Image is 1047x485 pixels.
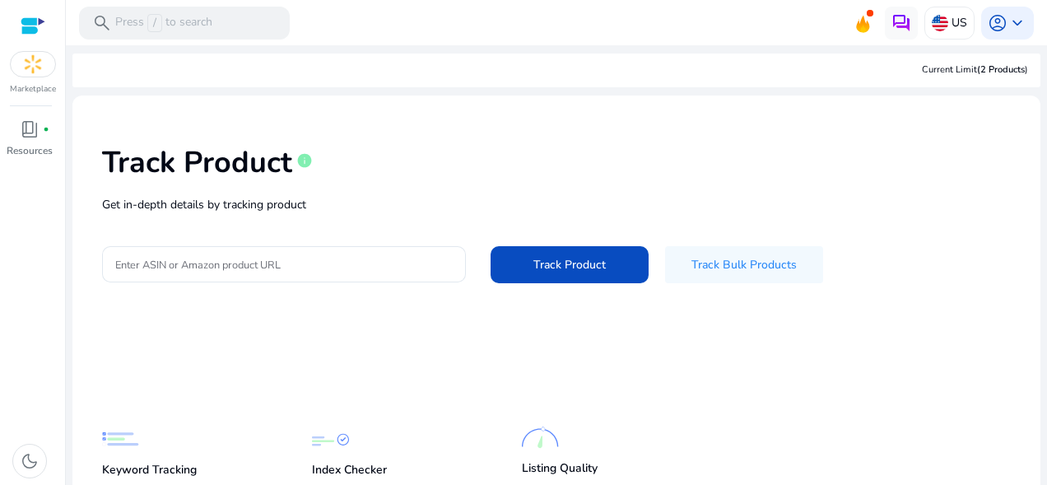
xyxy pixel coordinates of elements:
[10,83,56,96] p: Marketplace
[522,460,598,477] p: Listing Quality
[533,256,606,273] span: Track Product
[1007,13,1027,33] span: keyboard_arrow_down
[988,13,1007,33] span: account_circle
[20,119,40,139] span: book_4
[491,246,649,283] button: Track Product
[977,63,1025,76] span: (2 Products
[102,462,197,478] p: Keyword Tracking
[932,15,948,31] img: us.svg
[312,421,349,458] img: Index Checker
[92,13,112,33] span: search
[665,246,823,283] button: Track Bulk Products
[115,14,212,32] p: Press to search
[20,451,40,471] span: dark_mode
[11,52,55,77] img: walmart.svg
[296,152,313,169] span: info
[952,8,967,37] p: US
[102,421,139,458] img: Keyword Tracking
[102,145,292,180] h1: Track Product
[922,63,1028,77] div: Current Limit )
[102,196,1011,213] p: Get in-depth details by tracking product
[312,462,387,478] p: Index Checker
[522,419,559,456] img: Listing Quality
[691,256,797,273] span: Track Bulk Products
[147,14,162,32] span: /
[43,126,49,133] span: fiber_manual_record
[7,143,53,158] p: Resources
